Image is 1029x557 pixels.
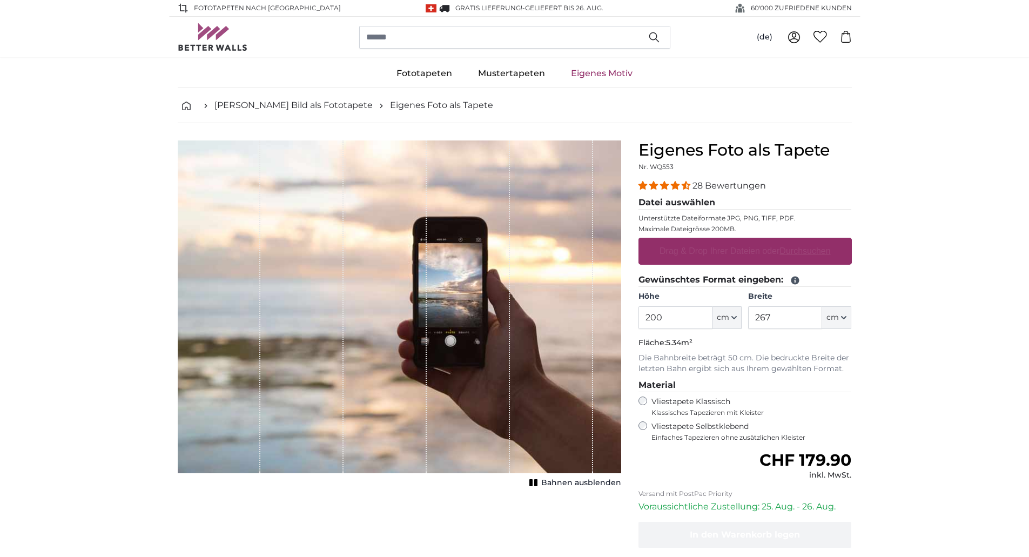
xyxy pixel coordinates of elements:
[638,214,852,223] p: Unterstützte Dateiformate JPG, PNG, TIFF, PDF.
[638,522,852,548] button: In den Warenkorb legen
[692,180,766,191] span: 28 Bewertungen
[390,99,493,112] a: Eigenes Foto als Tapete
[638,180,692,191] span: 4.32 stars
[384,59,465,88] a: Fototapeten
[178,88,852,123] nav: breadcrumbs
[651,421,852,442] label: Vliestapete Selbstklebend
[638,291,742,302] label: Höhe
[638,379,852,392] legend: Material
[638,225,852,233] p: Maximale Dateigrösse 200MB.
[651,433,852,442] span: Einfaches Tapezieren ohne zusätzlichen Kleister
[651,408,843,417] span: Klassisches Tapezieren mit Kleister
[525,4,603,12] span: Geliefert bis 26. Aug.
[822,306,851,329] button: cm
[638,353,852,374] p: Die Bahnbreite beträgt 50 cm. Die bedruckte Breite der letzten Bahn ergibt sich aus Ihrem gewählt...
[638,338,852,348] p: Fläche:
[638,163,674,171] span: Nr. WQ553
[522,4,603,12] span: -
[759,470,851,481] div: inkl. MwSt.
[465,59,558,88] a: Mustertapeten
[638,500,852,513] p: Voraussichtliche Zustellung: 25. Aug. - 26. Aug.
[541,478,621,488] span: Bahnen ausblenden
[748,291,851,302] label: Breite
[690,529,800,540] span: In den Warenkorb legen
[826,312,839,323] span: cm
[214,99,373,112] a: [PERSON_NAME] Bild als Fototapete
[638,273,852,287] legend: Gewünschtes Format eingeben:
[751,3,852,13] span: 60'000 ZUFRIEDENE KUNDEN
[526,475,621,491] button: Bahnen ausblenden
[759,450,851,470] span: CHF 179.90
[194,3,341,13] span: Fototapeten nach [GEOGRAPHIC_DATA]
[178,140,621,491] div: 1 of 1
[558,59,645,88] a: Eigenes Motiv
[748,28,781,47] button: (de)
[426,4,436,12] img: Schweiz
[455,4,522,12] span: GRATIS Lieferung!
[712,306,742,329] button: cm
[717,312,729,323] span: cm
[178,23,248,51] img: Betterwalls
[666,338,692,347] span: 5.34m²
[638,489,852,498] p: Versand mit PostPac Priority
[638,196,852,210] legend: Datei auswählen
[651,397,843,417] label: Vliestapete Klassisch
[638,140,852,160] h1: Eigenes Foto als Tapete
